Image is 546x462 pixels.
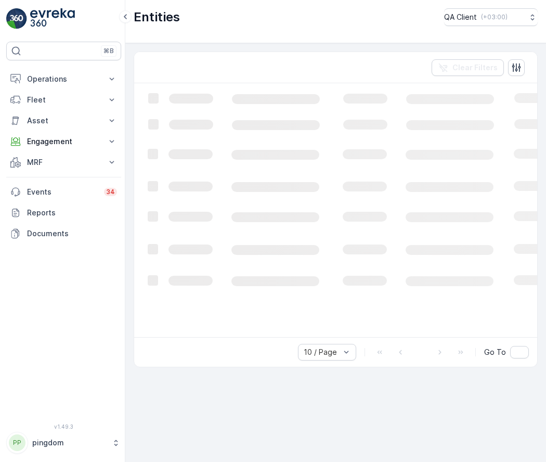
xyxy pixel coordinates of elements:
span: Go To [484,347,506,357]
p: ( +03:00 ) [481,13,508,21]
div: PP [9,434,25,451]
p: Entities [134,9,180,25]
img: logo [6,8,27,29]
button: Fleet [6,89,121,110]
p: MRF [27,157,100,168]
a: Reports [6,202,121,223]
span: v 1.49.3 [6,423,121,430]
button: MRF [6,152,121,173]
p: pingdom [32,438,107,448]
button: Asset [6,110,121,131]
p: Fleet [27,95,100,105]
p: Clear Filters [452,62,498,73]
p: Documents [27,228,117,239]
p: 34 [106,188,115,196]
p: Asset [27,115,100,126]
img: logo_light-DOdMpM7g.png [30,8,75,29]
button: Clear Filters [432,59,504,76]
p: Engagement [27,136,100,147]
p: QA Client [444,12,477,22]
a: Events34 [6,182,121,202]
p: ⌘B [103,47,114,55]
button: Operations [6,69,121,89]
p: Events [27,187,98,197]
button: Engagement [6,131,121,152]
button: PPpingdom [6,432,121,454]
button: QA Client(+03:00) [444,8,538,26]
p: Operations [27,74,100,84]
a: Documents [6,223,121,244]
p: Reports [27,208,117,218]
